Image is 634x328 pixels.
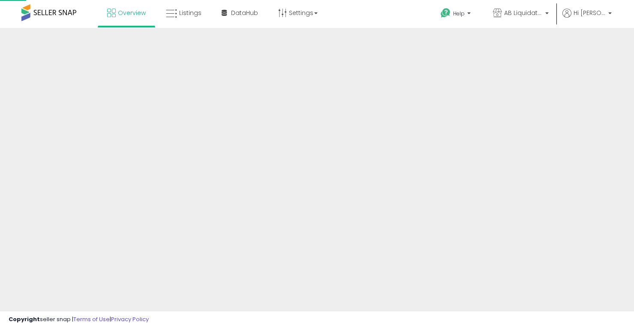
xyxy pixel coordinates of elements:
[111,315,149,323] a: Privacy Policy
[231,9,258,17] span: DataHub
[73,315,110,323] a: Terms of Use
[504,9,543,17] span: AB Liquidators Inc
[9,315,40,323] strong: Copyright
[9,316,149,324] div: seller snap | |
[434,1,479,28] a: Help
[179,9,201,17] span: Listings
[440,8,451,18] i: Get Help
[562,9,612,28] a: Hi [PERSON_NAME]
[118,9,146,17] span: Overview
[574,9,606,17] span: Hi [PERSON_NAME]
[453,10,465,17] span: Help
